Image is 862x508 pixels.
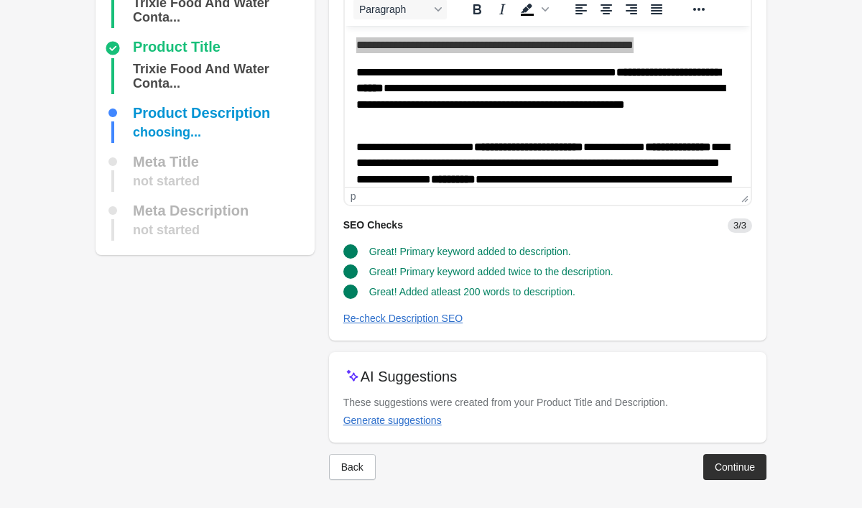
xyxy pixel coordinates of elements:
[133,58,309,94] div: Trixie Food And Water Container, Plastic, 2 × 0.35 l, 11 × 23 cm
[345,26,751,187] iframe: Rich Text Area
[351,190,356,202] div: p
[133,170,200,192] div: not started
[338,305,469,331] button: Re-check Description SEO
[133,106,270,120] div: Product Description
[369,246,571,257] span: Great! Primary keyword added to description.
[715,461,755,473] div: Continue
[133,40,221,57] div: Product Title
[369,286,575,297] span: Great! Added atleast 200 words to description.
[361,366,458,387] p: AI Suggestions
[728,218,752,233] span: 3/3
[369,266,613,277] span: Great! Primary keyword added twice to the description.
[343,397,668,408] span: These suggestions were created from your Product Title and Description.
[133,121,201,143] div: choosing...
[359,4,430,15] span: Paragraph
[133,203,249,218] div: Meta Description
[343,415,442,426] div: Generate suggestions
[133,219,200,241] div: not started
[133,154,199,169] div: Meta Title
[329,454,376,480] button: Back
[343,219,403,231] span: SEO Checks
[343,313,463,324] div: Re-check Description SEO
[338,407,448,433] button: Generate suggestions
[341,461,363,473] div: Back
[703,454,766,480] button: Continue
[736,188,751,205] div: Press the Up and Down arrow keys to resize the editor.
